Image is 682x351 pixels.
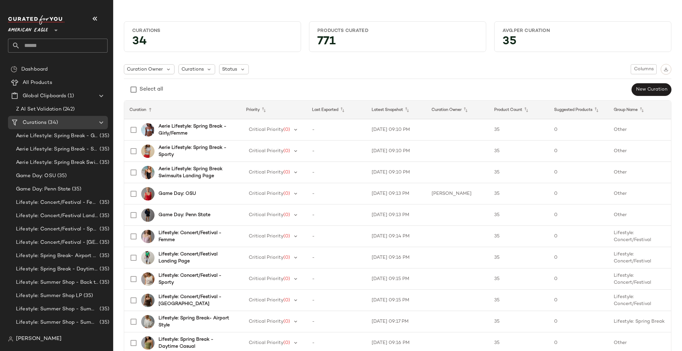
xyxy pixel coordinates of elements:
span: Lifestyle: Spring Break- Airport Style [16,252,98,260]
span: (0) [283,276,290,281]
span: Critical Priority [249,212,283,217]
img: cfy_white_logo.C9jOOHJF.svg [8,15,65,25]
span: Game Day: Penn State [16,185,71,193]
td: Lifestyle: Concert/Festival [608,226,671,247]
td: Lifestyle: Concert/Festival [608,247,671,268]
td: [DATE] 09:15 PM [366,268,426,290]
b: Aerie Lifestyle: Spring Break Swimsuits Landing Page [159,166,233,179]
span: (0) [283,298,290,303]
div: Avg.per Curation [503,28,663,34]
td: 35 [489,311,549,332]
span: Dashboard [21,66,48,73]
td: - [307,162,367,183]
img: 2161_1707_345_of [141,251,155,264]
td: 35 [489,183,549,204]
td: - [307,290,367,311]
span: Lifestyle: Spring Break - Daytime Casual [16,265,98,273]
img: svg%3e [11,66,17,73]
td: 35 [489,141,549,162]
th: Group Name [608,101,671,119]
span: (0) [283,191,290,196]
td: 0 [549,268,609,290]
td: 0 [549,119,609,141]
td: 0 [549,162,609,183]
span: Global Clipboards [23,92,66,100]
th: Last Exported [307,101,367,119]
td: Lifestyle: Spring Break [608,311,671,332]
td: - [307,311,367,332]
td: 35 [489,119,549,141]
th: Priority [241,101,307,119]
span: (34) [47,119,58,127]
span: (35) [71,185,82,193]
td: [DATE] 09:10 PM [366,119,426,141]
img: svg%3e [664,67,668,72]
span: (35) [98,319,109,326]
img: 1457_2460_410_of [141,208,155,222]
b: Lifestyle: Concert/Festival - Sporty [159,272,233,286]
td: Lifestyle: Concert/Festival [608,268,671,290]
span: Aerie Lifestyle: Spring Break Swimsuits Landing Page [16,159,98,167]
span: (0) [283,127,290,132]
div: Select all [140,86,163,94]
img: 3171_6241_309_of [141,336,155,350]
img: 0358_6260_600_of [141,187,155,200]
th: Suggested Products [549,101,609,119]
span: (35) [98,279,109,286]
button: Columns [631,64,657,74]
span: (0) [283,255,290,260]
span: (0) [283,212,290,217]
span: [PERSON_NAME] [16,335,62,343]
span: (35) [98,212,109,220]
td: - [307,119,367,141]
span: Lifestyle: Summer Shop - Summer Study Sessions [16,332,98,340]
img: 0751_6009_073_of [141,166,155,179]
img: 5494_3646_012_of [141,145,155,158]
span: (1) [66,92,74,100]
span: Lifestyle: Concert/Festival - [GEOGRAPHIC_DATA] [16,239,98,246]
span: Curations [181,66,204,73]
span: Critical Priority [249,276,283,281]
span: (35) [98,159,109,167]
td: - [307,183,367,204]
span: All Products [23,79,52,87]
span: (35) [98,265,109,273]
span: Game Day: OSU [16,172,56,180]
span: (242) [62,106,75,113]
div: 771 [312,37,483,49]
span: (35) [98,332,109,340]
img: 2351_6057_577_of [141,230,155,243]
span: (35) [98,239,109,246]
span: American Eagle [8,23,48,35]
span: (35) [98,132,109,140]
td: Other [608,162,671,183]
span: Columns [634,67,654,72]
span: Status [222,66,237,73]
td: 35 [489,290,549,311]
td: 0 [549,311,609,332]
b: Aerie Lifestyle: Spring Break - Girly/Femme [159,123,233,137]
span: Critical Priority [249,191,283,196]
div: 35 [497,37,668,49]
b: Lifestyle: Concert/Festival - [GEOGRAPHIC_DATA] [159,293,233,307]
td: 0 [549,141,609,162]
td: 0 [549,247,609,268]
span: Aerie Lifestyle: Spring Break - Sporty [16,146,98,153]
span: (35) [98,199,109,206]
img: 0358_6071_200_of [141,294,155,307]
span: Critical Priority [249,340,283,345]
span: Critical Priority [249,127,283,132]
b: Lifestyle: Spring Break - Daytime Casual [159,336,233,350]
span: (0) [283,170,290,175]
span: (35) [98,146,109,153]
div: Curations [132,28,293,34]
span: Curation Owner [127,66,163,73]
td: [DATE] 09:15 PM [366,290,426,311]
div: 34 [127,37,298,49]
td: [DATE] 09:17 PM [366,311,426,332]
img: 1455_2594_050_of [141,315,155,328]
span: Lifestyle: Summer Shop - Back to School Essentials [16,279,98,286]
th: Latest Snapshot [366,101,426,119]
td: [DATE] 09:10 PM [366,141,426,162]
span: Lifestyle: Summer Shop LP [16,292,82,300]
